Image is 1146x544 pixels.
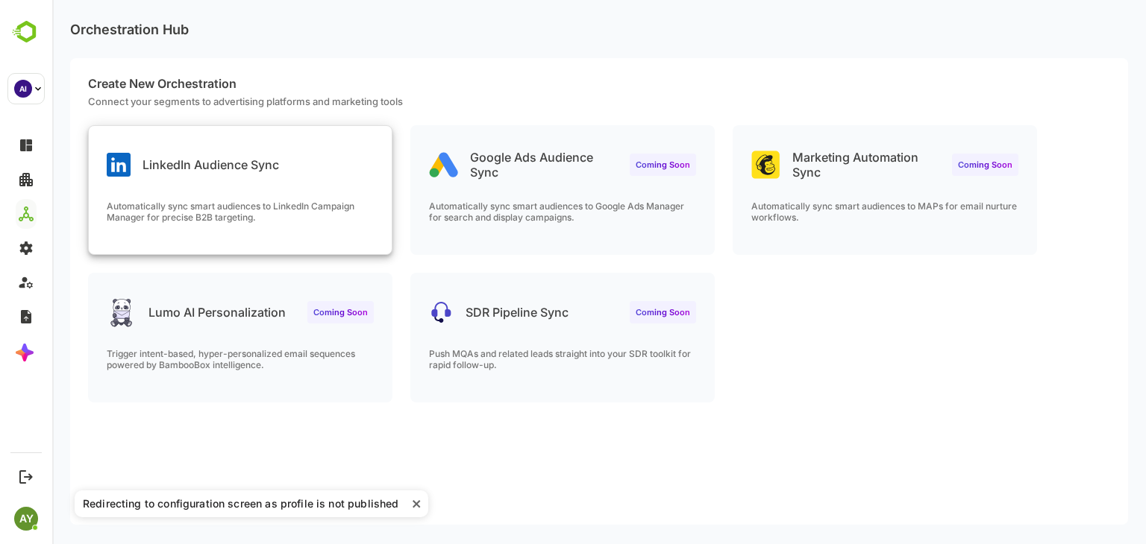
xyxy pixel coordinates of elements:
[36,76,1076,91] p: Create New Orchestration
[16,466,36,487] button: Logout
[583,159,638,170] span: Coming Soon
[14,80,32,98] div: AI
[90,157,227,172] p: LinkedIn Audience Sync
[377,348,644,370] p: Push MQAs and related leads straight into your SDR toolkit for rapid follow-up.
[261,307,316,317] span: Coming Soon
[18,22,137,37] p: Orchestration Hub
[36,95,1076,107] p: Connect your segments to advertising platforms and marketing tools
[740,150,888,180] p: Marketing Automation Sync
[14,507,38,531] div: AY
[54,200,322,223] p: Automatically sync smart audiences to LinkedIn Campaign Manager for precise B2B targeting.
[418,150,566,180] p: Google Ads Audience Sync
[7,18,46,46] img: BambooboxLogoMark.f1c84d78b4c51b1a7b5f700c9845e183.svg
[54,348,322,370] p: Trigger intent-based, hyper-personalized email sequences powered by BambooBox intelligence.
[583,307,638,317] span: Coming Soon
[413,305,516,320] p: SDR Pipeline Sync
[906,159,960,170] span: Coming Soon
[96,305,234,320] p: Lumo AI Personalization
[699,200,966,223] p: Automatically sync smart audiences to MAPs for email nurture workflows.
[82,496,412,511] div: Redirecting to configuration screen as profile is not published
[377,200,644,223] p: Automatically sync smart audiences to Google Ads Manager for search and display campaigns.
